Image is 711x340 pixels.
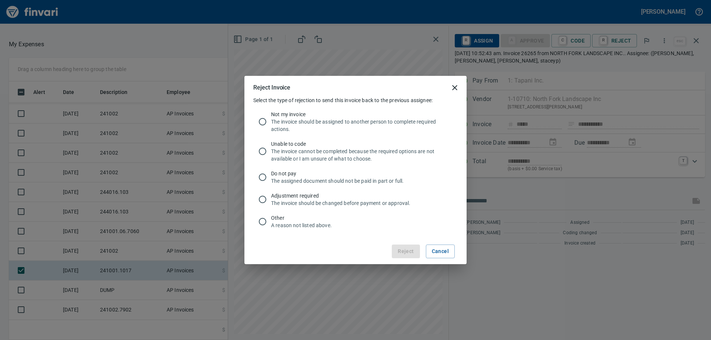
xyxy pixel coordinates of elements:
span: Adjustment required [271,192,452,199]
div: Adjustment requiredThe invoice should be changed before payment or approval. [253,188,458,211]
div: Do not payThe assigned document should not be paid in part or full. [253,166,458,188]
span: Select the type of rejection to send this invoice back to the previous assignee: [253,97,433,103]
p: The assigned document should not be paid in part or full. [271,177,452,185]
div: Unable to codeThe invoice cannot be completed because the required options are not available or I... [253,137,458,166]
span: Do not pay [271,170,452,177]
button: close [446,79,464,97]
button: Cancel [426,245,455,258]
p: A reason not listed above. [271,222,452,229]
span: Cancel [432,247,449,256]
div: Not my invoiceThe invoice should be assigned to another person to complete required actions. [253,107,458,137]
p: The invoice should be assigned to another person to complete required actions. [271,118,452,133]
div: OtherA reason not listed above. [253,211,458,233]
span: Unable to code [271,140,452,148]
p: The invoice cannot be completed because the required options are not available or I am unsure of ... [271,148,452,162]
span: Other [271,214,452,222]
h5: Reject Invoice [253,84,290,91]
span: Not my invoice [271,111,452,118]
p: The invoice should be changed before payment or approval. [271,199,452,207]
